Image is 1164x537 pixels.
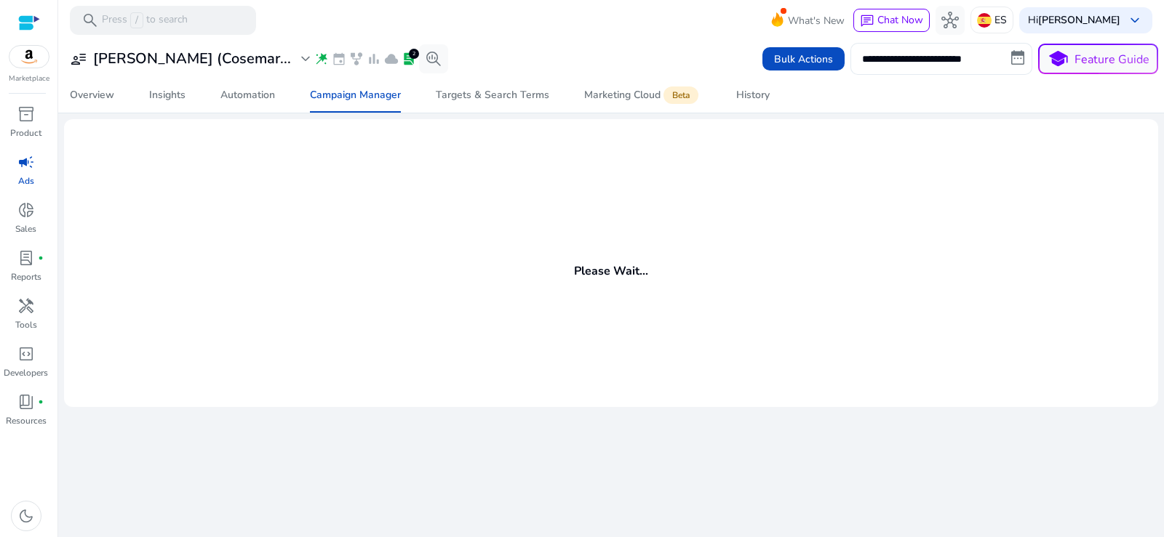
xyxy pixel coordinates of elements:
span: wand_stars [314,52,329,66]
button: chatChat Now [853,9,930,32]
p: Marketplace [9,73,49,84]
span: expand_more [297,50,314,68]
p: Sales [15,222,36,235]
p: Resources [6,414,47,427]
h3: [PERSON_NAME] (Cosemar... [93,50,291,68]
button: search_insights [419,44,448,73]
h4: Please Wait... [574,265,648,278]
div: Overview [70,90,114,100]
span: Bulk Actions [774,52,833,67]
p: Tools [15,318,37,331]
span: handyman [17,297,35,315]
span: What's New [788,8,845,33]
div: Automation [220,90,275,100]
p: Ads [18,174,34,187]
p: ES [994,7,1007,33]
span: fiber_manual_record [38,399,44,405]
span: chat [860,14,874,28]
span: user_attributes [70,50,87,68]
span: search_insights [425,50,442,68]
div: 2 [409,49,419,59]
span: keyboard_arrow_down [1126,12,1144,29]
span: dark_mode [17,507,35,525]
p: Developers [4,366,48,379]
span: bar_chart [367,52,381,66]
p: Feature Guide [1075,51,1149,68]
span: fiber_manual_record [38,255,44,261]
span: hub [941,12,959,29]
img: es.svg [977,13,992,28]
span: code_blocks [17,345,35,363]
div: History [736,90,770,100]
button: schoolFeature Guide [1038,44,1158,74]
span: donut_small [17,201,35,219]
div: Targets & Search Terms [436,90,549,100]
span: / [130,12,143,28]
div: Marketing Cloud [584,89,701,101]
span: lab_profile [17,249,35,267]
span: family_history [349,52,364,66]
button: hub [936,6,965,35]
p: Product [10,126,41,140]
span: school [1048,49,1069,70]
span: cloud [384,52,399,66]
button: Bulk Actions [762,47,845,70]
b: [PERSON_NAME] [1038,13,1120,27]
p: Hi [1028,15,1120,25]
span: event [332,52,346,66]
div: Insights [149,90,186,100]
span: book_4 [17,393,35,411]
span: lab_profile [402,52,416,66]
p: Reports [11,270,41,283]
div: Campaign Manager [310,90,401,100]
span: Chat Now [877,13,923,27]
p: Press to search [102,12,188,28]
span: campaign [17,153,35,171]
span: inventory_2 [17,105,35,123]
img: amazon.svg [9,46,49,68]
span: Beta [663,86,698,104]
span: search [81,12,99,29]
